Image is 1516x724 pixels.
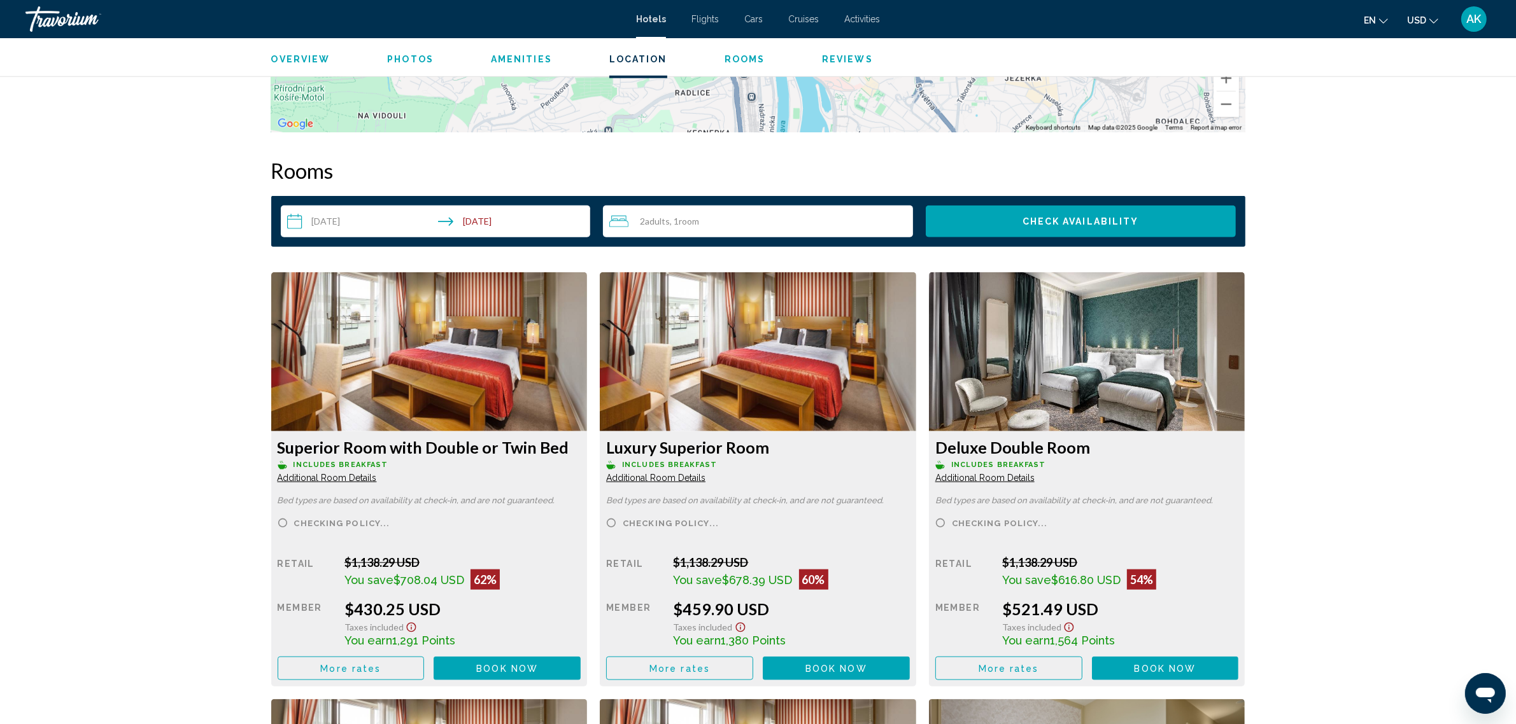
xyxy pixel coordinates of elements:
span: You save [1002,573,1051,587]
button: More rates [935,657,1082,680]
button: Show Taxes and Fees disclaimer [1061,618,1077,633]
div: Search widget [281,205,1236,237]
div: Retail [935,555,993,590]
span: You earn [344,634,392,647]
span: Checking policy... [952,519,1048,527]
button: Check-in date: Jan 3, 2026 Check-out date: Jan 6, 2026 [281,205,591,237]
a: Activities [844,14,880,24]
span: More rates [649,664,710,674]
p: Bed types are based on availability at check-in, and are not guaranteed. [935,496,1239,505]
div: Member [606,599,663,647]
span: Rooms [725,54,765,64]
button: Book now [1092,657,1239,680]
span: More rates [320,664,381,674]
span: Map data ©2025 Google [1088,124,1158,131]
span: Includes Breakfast [951,461,1046,469]
span: You save [344,573,393,587]
span: Book now [476,664,538,674]
button: More rates [606,657,753,680]
h3: Luxury Superior Room [606,438,910,457]
button: Amenities [491,53,552,65]
span: Book now [805,664,867,674]
span: Room [679,216,699,226]
a: Cars [744,14,763,24]
span: USD [1407,15,1426,25]
div: $459.90 USD [674,599,910,618]
p: Bed types are based on availability at check-in, and are not guaranteed. [278,496,581,505]
button: Check Availability [926,205,1236,237]
span: Amenities [491,54,552,64]
span: , 1 [670,216,699,226]
button: Overview [271,53,330,65]
a: Hotels [636,14,666,24]
button: Travelers: 2 adults, 0 children [603,205,913,237]
span: Location [609,54,667,64]
span: More rates [979,664,1039,674]
div: $521.49 USD [1002,599,1238,618]
div: Retail [278,555,335,590]
a: Report a map error [1191,124,1242,131]
div: Retail [606,555,663,590]
button: Zoom in [1214,66,1239,91]
button: User Menu [1457,6,1491,32]
div: 54% [1127,569,1156,590]
div: $1,138.29 USD [344,555,581,569]
span: 2 [640,216,670,226]
span: 1,380 Points [721,634,786,647]
button: Change currency [1407,11,1438,29]
span: Additional Room Details [278,473,377,483]
span: $616.80 USD [1051,573,1121,587]
h2: Rooms [271,158,1245,183]
div: Member [278,599,335,647]
img: ccea58eb-fe02-4729-8e90-6c6f2f33a36e.jpeg [271,272,588,431]
button: Reviews [822,53,873,65]
span: Taxes included [674,622,733,632]
button: Zoom out [1214,92,1239,117]
div: Member [935,599,993,647]
button: Photos [387,53,434,65]
a: Terms (opens in new tab) [1165,124,1183,131]
span: Book now [1135,664,1196,674]
button: Rooms [725,53,765,65]
p: Bed types are based on availability at check-in, and are not guaranteed. [606,496,910,505]
button: Book now [434,657,581,680]
span: 1,291 Points [392,634,455,647]
span: Reviews [822,54,873,64]
button: Show Taxes and Fees disclaimer [404,618,419,633]
h3: Deluxe Double Room [935,438,1239,457]
span: $708.04 USD [393,573,464,587]
div: 62% [471,569,500,590]
span: Includes Breakfast [294,461,388,469]
button: Keyboard shortcuts [1026,123,1080,132]
div: $430.25 USD [344,599,581,618]
span: Taxes included [344,622,404,632]
div: 60% [799,569,828,590]
span: Checking policy... [623,519,719,527]
span: You save [674,573,723,587]
img: 43b7c732-02a8-4b72-bcc0-d36bd26e528f.jpeg [929,272,1245,431]
span: Additional Room Details [606,473,705,483]
span: Overview [271,54,330,64]
button: Change language [1364,11,1388,29]
span: Photos [387,54,434,64]
a: Cruises [788,14,819,24]
a: Flights [691,14,719,24]
button: More rates [278,657,425,680]
span: Check Availability [1023,217,1139,227]
button: Book now [763,657,910,680]
span: Taxes included [1002,622,1061,632]
span: Checking policy... [294,519,390,527]
div: $1,138.29 USD [1002,555,1238,569]
span: You earn [1002,634,1050,647]
span: 1,564 Points [1050,634,1115,647]
h3: Superior Room with Double or Twin Bed [278,438,581,457]
div: $1,138.29 USD [674,555,910,569]
button: Show Taxes and Fees disclaimer [733,618,748,633]
iframe: Button to launch messaging window [1465,673,1506,714]
span: You earn [674,634,721,647]
span: AK [1467,13,1482,25]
